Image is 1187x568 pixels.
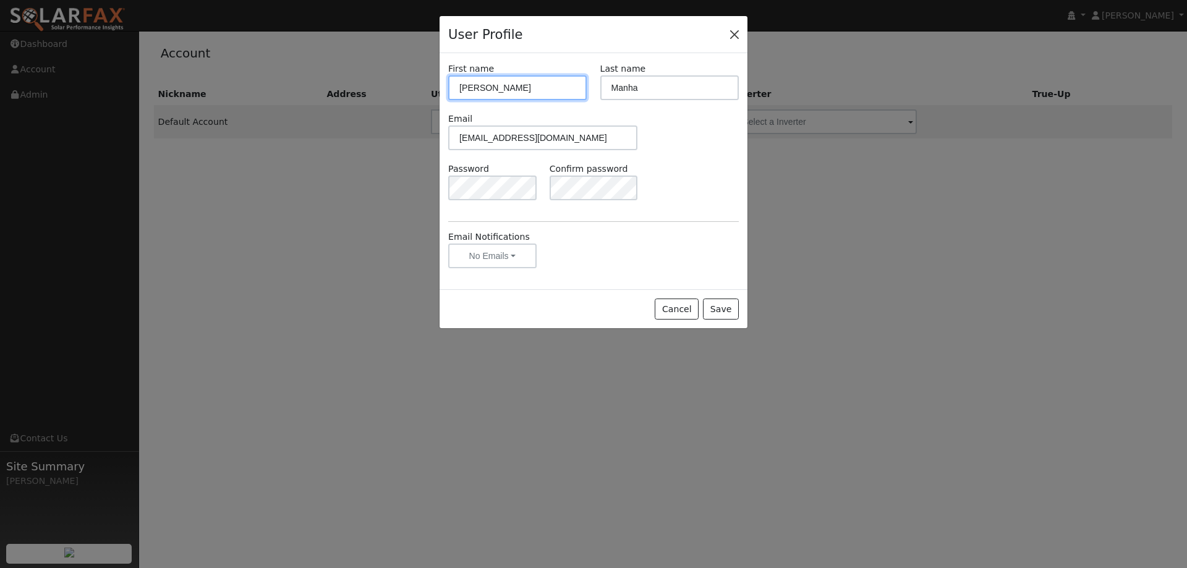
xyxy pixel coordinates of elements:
[655,299,699,320] button: Cancel
[726,25,743,43] button: Close
[448,163,489,176] label: Password
[448,112,472,125] label: Email
[448,231,530,244] label: Email Notifications
[703,299,739,320] button: Save
[448,25,522,45] h4: User Profile
[448,244,537,268] button: No Emails
[448,62,494,75] label: First name
[600,62,646,75] label: Last name
[550,163,628,176] label: Confirm password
